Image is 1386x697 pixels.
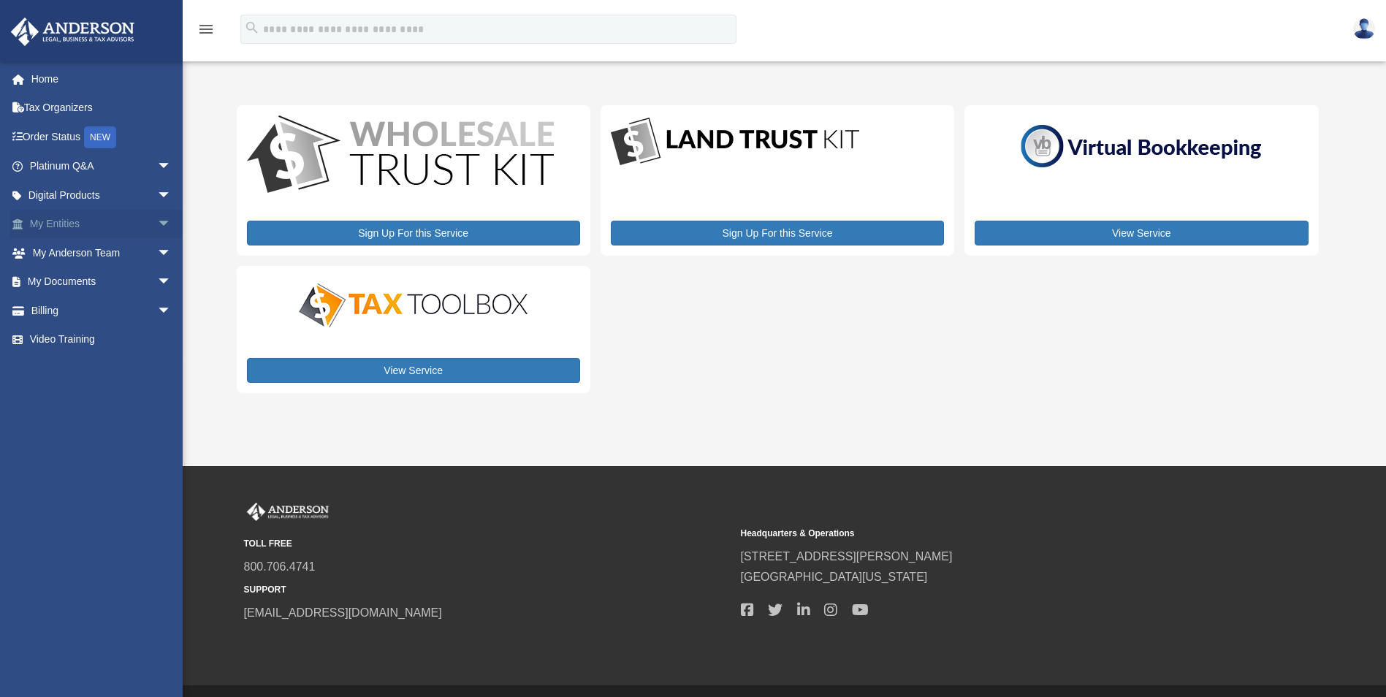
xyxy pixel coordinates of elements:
img: LandTrust_lgo-1.jpg [611,115,859,169]
a: My Documentsarrow_drop_down [10,267,194,297]
span: arrow_drop_down [157,238,186,268]
a: Tax Organizers [10,94,194,123]
small: Headquarters & Operations [741,526,1227,541]
a: View Service [247,358,580,383]
a: Home [10,64,194,94]
img: WS-Trust-Kit-lgo-1.jpg [247,115,554,197]
a: [EMAIL_ADDRESS][DOMAIN_NAME] [244,606,442,619]
i: search [244,20,260,36]
img: User Pic [1353,18,1375,39]
a: Sign Up For this Service [247,221,580,245]
span: arrow_drop_down [157,180,186,210]
img: Anderson Advisors Platinum Portal [7,18,139,46]
div: NEW [84,126,116,148]
a: Platinum Q&Aarrow_drop_down [10,152,194,181]
small: TOLL FREE [244,536,731,552]
span: arrow_drop_down [157,210,186,240]
span: arrow_drop_down [157,296,186,326]
a: My Entitiesarrow_drop_down [10,210,194,239]
i: menu [197,20,215,38]
a: Billingarrow_drop_down [10,296,194,325]
a: Order StatusNEW [10,122,194,152]
a: [GEOGRAPHIC_DATA][US_STATE] [741,571,928,583]
a: [STREET_ADDRESS][PERSON_NAME] [741,550,953,563]
a: Sign Up For this Service [611,221,944,245]
a: 800.706.4741 [244,560,316,573]
a: menu [197,26,215,38]
a: My Anderson Teamarrow_drop_down [10,238,194,267]
a: Video Training [10,325,194,354]
span: arrow_drop_down [157,267,186,297]
small: SUPPORT [244,582,731,598]
a: View Service [975,221,1308,245]
a: Digital Productsarrow_drop_down [10,180,186,210]
img: Anderson Advisors Platinum Portal [244,503,332,522]
span: arrow_drop_down [157,152,186,182]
